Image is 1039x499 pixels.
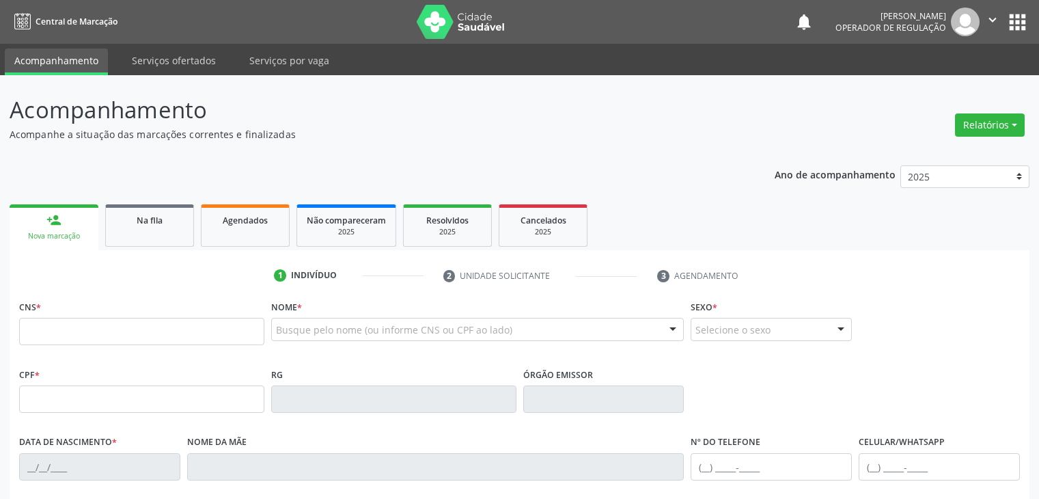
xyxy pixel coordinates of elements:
div: Indivíduo [291,269,337,282]
span: Agendados [223,215,268,226]
label: Sexo [691,297,717,318]
div: 2025 [307,227,386,237]
span: Busque pelo nome (ou informe CNS ou CPF ao lado) [276,323,512,337]
div: Nova marcação [19,231,89,241]
button: notifications [794,12,814,31]
div: 2025 [413,227,482,237]
p: Ano de acompanhamento [775,165,896,183]
span: Na fila [137,215,163,226]
img: img [951,8,980,36]
div: person_add [46,213,61,228]
span: Central de Marcação [36,16,117,27]
label: Nome [271,297,302,318]
span: Não compareceram [307,215,386,226]
label: Nº do Telefone [691,432,760,453]
label: RG [271,364,283,386]
a: Serviços ofertados [122,49,225,72]
input: __/__/____ [19,453,180,481]
label: Data de nascimento [19,432,117,453]
a: Central de Marcação [10,10,117,33]
p: Acompanhe a situação das marcações correntes e finalizadas [10,127,723,141]
a: Acompanhamento [5,49,108,75]
span: Operador de regulação [835,22,946,33]
label: Celular/WhatsApp [859,432,945,453]
label: CNS [19,297,41,318]
div: [PERSON_NAME] [835,10,946,22]
input: (__) _____-_____ [859,453,1020,481]
label: CPF [19,364,40,386]
label: Nome da mãe [187,432,247,453]
button:  [980,8,1006,36]
div: 2025 [509,227,577,237]
span: Selecione o sexo [695,323,771,337]
label: Órgão emissor [523,364,593,386]
span: Resolvidos [426,215,469,226]
i:  [985,12,1000,27]
a: Serviços por vaga [240,49,339,72]
button: Relatórios [955,113,1025,137]
span: Cancelados [521,215,566,226]
button: apps [1006,10,1029,34]
div: 1 [274,269,286,282]
input: (__) _____-_____ [691,453,852,481]
p: Acompanhamento [10,93,723,127]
